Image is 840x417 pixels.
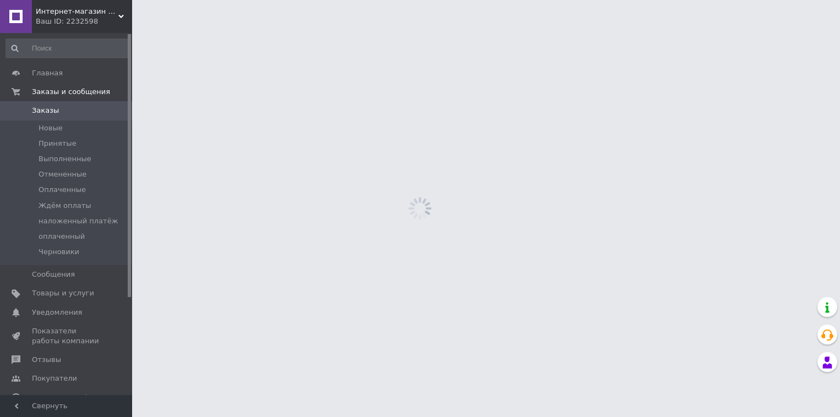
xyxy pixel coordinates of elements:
span: Покупатели [32,374,77,383]
span: оплаченный [39,232,85,242]
span: Отмененные [39,169,86,179]
div: Ваш ID: 2232598 [36,17,132,26]
span: Оплаченные [39,185,86,195]
span: Выполненные [39,154,91,164]
span: Заказы и сообщения [32,87,110,97]
span: Отзывы [32,355,61,365]
span: Интернет-магазин " Пассаж " [36,7,118,17]
span: Черновики [39,247,79,257]
span: Товары и услуги [32,288,94,298]
input: Поиск [6,39,130,58]
span: Сообщения [32,270,75,279]
span: Главная [32,68,63,78]
span: Ждём оплаты [39,201,91,211]
span: Принятые [39,139,77,149]
span: Каталог ProSale [32,393,91,403]
span: Уведомления [32,308,82,317]
span: Новые [39,123,63,133]
span: наложенный платёж [39,216,118,226]
span: Показатели работы компании [32,326,102,346]
span: Заказы [32,106,59,116]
